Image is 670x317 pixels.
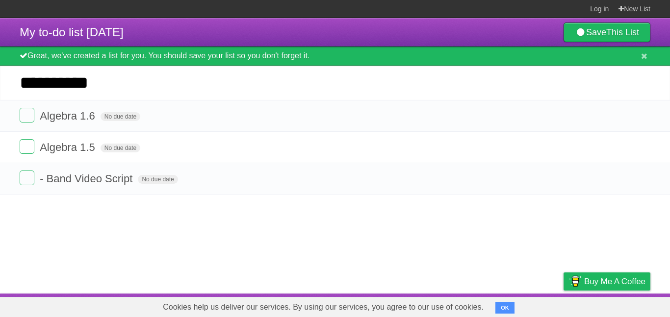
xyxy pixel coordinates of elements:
[564,272,650,291] a: Buy me a coffee
[40,110,98,122] span: Algebra 1.6
[40,172,135,185] span: - Band Video Script
[20,139,34,154] label: Done
[584,273,645,290] span: Buy me a coffee
[40,141,98,153] span: Algebra 1.5
[606,27,639,37] b: This List
[138,175,178,184] span: No due date
[551,296,576,315] a: Privacy
[564,23,650,42] a: SaveThis List
[589,296,650,315] a: Suggest a feature
[495,302,515,314] button: OK
[101,144,140,152] span: No due date
[568,273,582,290] img: Buy me a coffee
[20,25,124,39] span: My to-do list [DATE]
[517,296,539,315] a: Terms
[153,297,493,317] span: Cookies help us deliver our services. By using our services, you agree to our use of cookies.
[433,296,454,315] a: About
[20,108,34,122] label: Done
[465,296,505,315] a: Developers
[20,171,34,185] label: Done
[101,112,140,121] span: No due date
